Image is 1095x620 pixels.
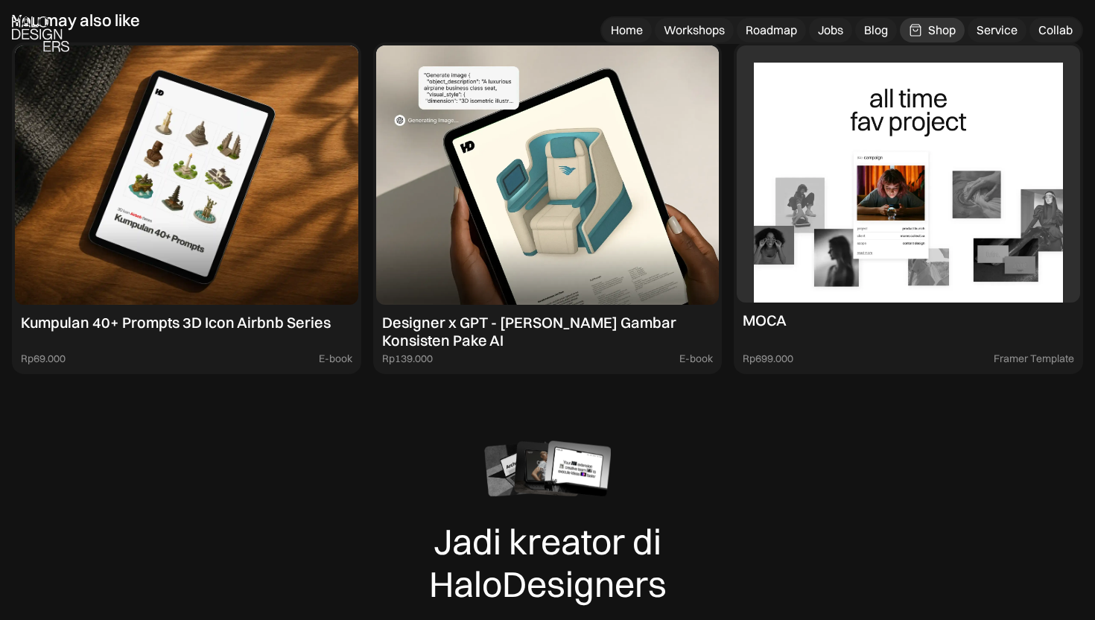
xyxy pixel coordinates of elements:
div: MOCA [743,311,787,329]
a: Designer x GPT - [PERSON_NAME] Gambar Konsisten Pake AIRp139.000E-book [373,42,723,374]
a: Jobs [809,18,852,42]
div: You may also like [12,10,140,30]
a: Blog [855,18,897,42]
div: Framer Template [994,352,1074,365]
div: Designer x GPT - [PERSON_NAME] Gambar Konsisten Pake AI [382,314,714,349]
a: Shop [900,18,965,42]
div: Collab [1038,22,1073,38]
div: Home [611,22,643,38]
a: MOCARp699.000Framer Template [734,42,1083,374]
a: Home [602,18,652,42]
div: Rp699.000 [743,352,793,365]
div: Service [977,22,1018,38]
a: Kumpulan 40+ Prompts 3D Icon Airbnb SeriesRp69.000E-book [12,42,361,374]
a: Service [968,18,1026,42]
a: Workshops [655,18,734,42]
div: Jobs [818,22,843,38]
div: E-book [679,352,713,365]
div: Blog [864,22,888,38]
div: Workshops [664,22,725,38]
div: E-book [319,352,352,365]
div: Kumpulan 40+ Prompts 3D Icon Airbnb Series [21,314,331,332]
div: Jadi kreator di HaloDesigners [387,520,708,606]
div: Rp69.000 [21,352,66,365]
a: Roadmap [737,18,806,42]
div: Rp139.000 [382,352,433,365]
a: Collab [1029,18,1082,42]
div: Roadmap [746,22,797,38]
div: Shop [928,22,956,38]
